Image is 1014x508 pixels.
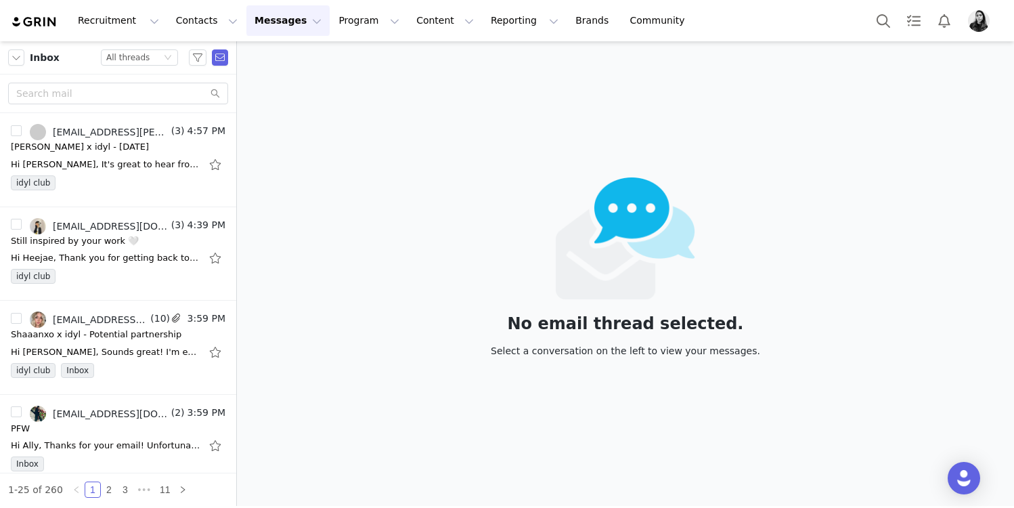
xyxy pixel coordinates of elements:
div: Hi Kendal, Sounds great! I'm excited to hear Shannon's thoughts. We don't want to limit the inclu... [11,345,200,359]
img: 80124913-48a3-4968-9589-2f4ba17f0d27.jpg [30,218,46,234]
button: Content [408,5,482,36]
li: Next 3 Pages [133,482,155,498]
button: Recruitment [70,5,167,36]
a: [EMAIL_ADDRESS][DOMAIN_NAME], [EMAIL_ADDRESS][DOMAIN_NAME], [PERSON_NAME] [30,312,148,328]
i: icon: down [164,54,172,63]
div: [EMAIL_ADDRESS][DOMAIN_NAME], [PERSON_NAME] [53,221,169,232]
a: [EMAIL_ADDRESS][DOMAIN_NAME], [PERSON_NAME] [30,218,169,234]
span: Inbox [30,51,60,65]
div: PFW [11,422,30,436]
li: Next Page [175,482,191,498]
div: [EMAIL_ADDRESS][DOMAIN_NAME], [PERSON_NAME] [53,408,169,419]
img: ed6e3cdd-c845-4803-a86a-d3cc85327db3.jpg [30,406,46,422]
i: icon: left [72,486,81,494]
span: idyl club [11,269,56,284]
span: (2) [169,406,185,420]
button: Notifications [929,5,959,36]
span: Inbox [61,363,94,378]
li: 3 [117,482,133,498]
span: (10) [148,312,170,326]
div: Still inspired by your work 🤍 [11,234,139,248]
div: [EMAIL_ADDRESS][DOMAIN_NAME], [EMAIL_ADDRESS][DOMAIN_NAME], [PERSON_NAME] [53,314,148,325]
button: Messages [246,5,330,36]
img: 3988666f-b618-4335-b92d-0222703392cd.jpg [968,10,990,32]
li: Previous Page [68,482,85,498]
button: Program [330,5,407,36]
a: [EMAIL_ADDRESS][PERSON_NAME][DOMAIN_NAME], [PERSON_NAME] [30,124,169,140]
div: Hi Iveta, It's great to hear from you! We'd love to work on a YouTube Inclusion - no rigid script... [11,158,200,171]
div: Select a conversation on the left to view your messages. [491,343,760,358]
div: Open Intercom Messenger [948,462,980,494]
button: Search [868,5,898,36]
a: Tasks [899,5,929,36]
button: Profile [960,10,1003,32]
button: Contacts [168,5,246,36]
div: All threads [106,50,150,65]
span: idyl club [11,175,56,190]
li: 1 [85,482,101,498]
i: icon: right [179,486,187,494]
div: Ivet Parris x idyl - November 2025 [11,140,149,154]
div: No email thread selected. [491,316,760,331]
img: 8f16c5bf-877b-43e4-9921-a3662ce0cf54.jpg [30,312,46,328]
div: [EMAIL_ADDRESS][PERSON_NAME][DOMAIN_NAME], [PERSON_NAME] [53,127,169,137]
img: emails-empty2x.png [556,177,696,299]
input: Search mail [8,83,228,104]
a: [EMAIL_ADDRESS][DOMAIN_NAME], [PERSON_NAME] [30,406,169,422]
span: (3) [169,218,185,232]
div: Hi Ally, Thanks for your email! Unfortunately, we won't be in Paris this year. However, we've bee... [11,439,200,452]
a: 1 [85,482,100,497]
span: idyl club [11,363,56,378]
li: 11 [155,482,175,498]
span: Send Email [212,49,228,66]
li: 1-25 of 260 [8,482,63,498]
a: 3 [118,482,133,497]
i: icon: search [211,89,220,98]
div: Shaaanxo x idyl - Potential partnership [11,328,181,341]
span: ••• [133,482,155,498]
a: Brands [567,5,621,36]
a: 2 [102,482,116,497]
button: Reporting [483,5,567,36]
span: Inbox [11,457,44,471]
img: grin logo [11,16,58,28]
a: 11 [156,482,175,497]
li: 2 [101,482,117,498]
a: Community [622,5,699,36]
div: Hi Heejae, Thank you for getting back to me, it's a pleasure to hear from you. It's great to hear... [11,251,200,265]
span: (3) [169,124,185,138]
